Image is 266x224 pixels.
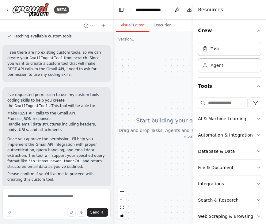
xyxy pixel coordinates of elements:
nav: breadcrumb [136,7,167,13]
button: toggle interactivity [118,211,126,219]
button: Improve this prompt [5,208,13,217]
div: Version 1 [118,37,134,42]
li: Process JSON responses [7,116,106,122]
button: Crew [198,22,261,39]
li: Make REST API calls to the Gmail API [7,110,106,116]
button: zoom in [118,187,126,195]
p: I see there are no existing custom tools, so we can create your from scratch. Since you want to c... [7,50,106,77]
div: Crew [198,39,261,77]
button: Search & Research [198,192,261,208]
img: Logo [12,2,49,17]
button: Switch to previous chat [81,22,96,29]
button: Integrations [198,176,261,192]
div: React Flow controls [118,187,126,219]
code: GmailIngestTool [28,56,64,61]
div: File & Document [198,164,234,171]
p: Please confirm if you'd like me to proceed with creating this custom tool. [7,171,106,182]
button: Automation & Integration [198,127,261,143]
span: Send [90,210,100,215]
button: zoom out [118,195,126,203]
div: Automation & Integration [198,132,253,138]
button: Upload files [67,208,76,217]
button: Visual Editor [116,19,149,32]
button: Send [87,208,108,217]
button: Tools [198,78,261,95]
li: Handle email data structures including headers, body, URLs, and attachments [7,122,106,133]
button: File & Document [198,160,261,176]
button: Hide left sidebar [117,6,126,14]
button: Execution [149,19,177,32]
button: fit view [118,203,126,211]
p: I've requested permission to use my custom tools coding skills to help you create the . This tool... [7,92,106,109]
button: AI & Machine Learning [198,111,261,127]
div: AI & Machine Learning [198,116,246,122]
div: Agent [211,62,223,68]
button: Click to speak your automation idea [77,208,85,217]
button: Start a new chat [98,22,108,29]
button: Database & Data [198,143,261,159]
div: BETA [54,6,69,14]
div: Web Scraping & Browsing [198,213,253,219]
code: GmailIngestTool [13,103,49,109]
span: Fetching available custom tools [13,34,72,39]
h4: Resources [198,6,223,14]
button: Download [184,4,218,15]
code: 'in:inbox newer_than:7d' [27,159,82,164]
div: Integrations [198,181,224,187]
p: Once you approve the permission, I'll help you implement the Gmail API integration with proper au... [7,136,106,169]
div: Search & Research [198,197,238,203]
div: Task [211,46,220,52]
div: Database & Data [198,148,235,154]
